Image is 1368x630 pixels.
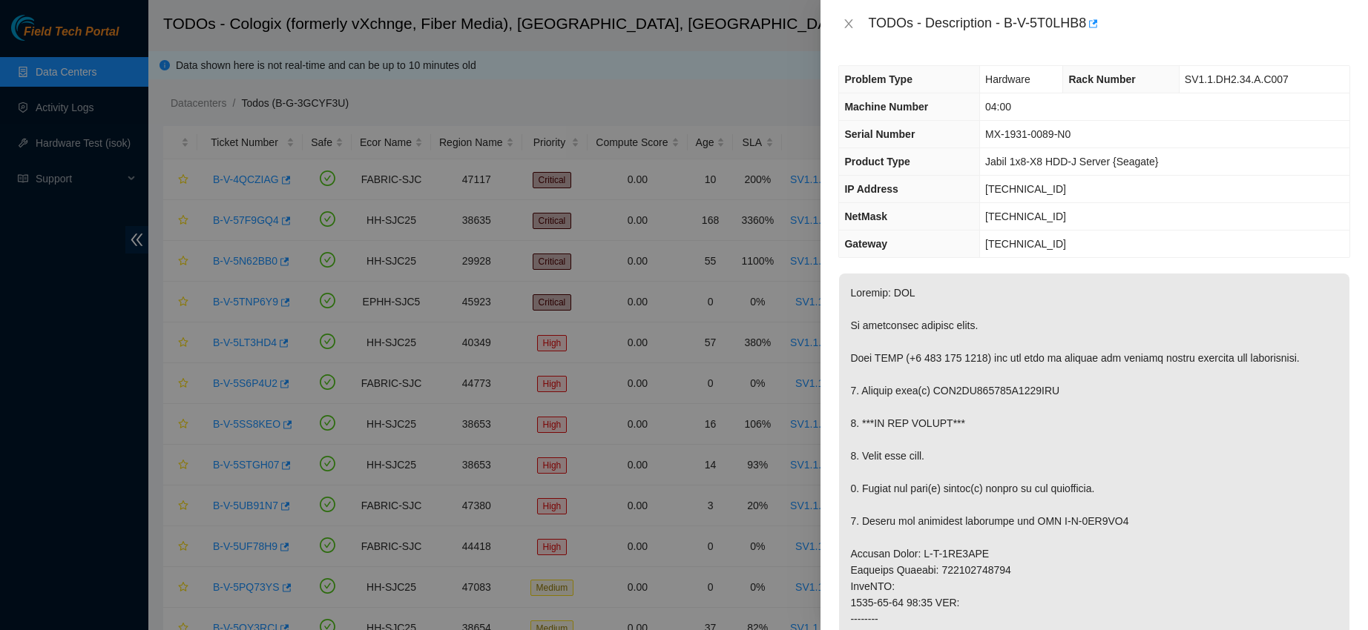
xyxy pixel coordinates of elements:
[844,73,912,85] span: Problem Type
[985,238,1066,250] span: [TECHNICAL_ID]
[844,128,915,140] span: Serial Number
[1068,73,1135,85] span: Rack Number
[843,18,855,30] span: close
[985,101,1011,113] span: 04:00
[985,73,1030,85] span: Hardware
[844,238,887,250] span: Gateway
[844,101,928,113] span: Machine Number
[844,156,910,168] span: Product Type
[1185,73,1289,85] span: SV1.1.DH2.34.A.C007
[838,17,859,31] button: Close
[985,210,1066,222] span: [TECHNICAL_ID]
[844,183,898,195] span: IP Address
[868,12,1350,36] div: TODOs - Description - B-V-5T0LHB8
[985,156,1158,168] span: Jabil 1x8-X8 HDD-J Server {Seagate}
[985,183,1066,195] span: [TECHNICAL_ID]
[985,128,1071,140] span: MX-1931-0089-N0
[844,210,887,222] span: NetMask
